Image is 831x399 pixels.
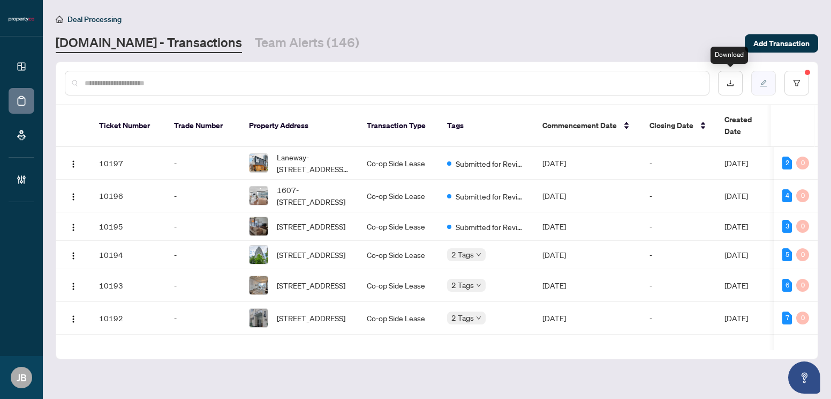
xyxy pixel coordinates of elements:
td: - [641,147,716,180]
th: Property Address [240,105,358,147]
th: Ticket Number [90,105,165,147]
span: [STREET_ADDRESS] [277,249,345,261]
span: Created Date [724,114,769,137]
td: 10197 [90,147,165,180]
span: Commencement Date [542,120,617,131]
div: 2 [782,157,792,169]
td: - [165,212,240,241]
td: - [165,241,240,269]
span: [DATE] [724,221,748,231]
td: - [165,269,240,302]
img: Logo [69,160,78,168]
th: Transaction Type [358,105,439,147]
img: Logo [69,193,78,201]
div: 0 [796,220,809,233]
span: filter [793,79,800,87]
div: 5 [782,248,792,261]
div: 7 [782,312,792,324]
span: down [476,315,481,321]
img: logo [9,16,34,23]
button: Open asap [788,361,820,394]
button: Logo [65,277,82,294]
td: - [165,302,240,335]
button: edit [751,71,776,95]
span: [DATE] [724,158,748,168]
td: - [641,180,716,212]
span: down [476,283,481,288]
td: - [165,147,240,180]
img: thumbnail-img [250,246,268,264]
button: Add Transaction [745,34,818,53]
button: filter [784,71,809,95]
span: 1607-[STREET_ADDRESS] [277,184,350,208]
a: Team Alerts (146) [255,34,359,53]
td: Co-op Side Lease [358,241,439,269]
th: Tags [439,105,534,147]
td: 10195 [90,212,165,241]
span: down [476,252,481,257]
span: Add Transaction [753,35,810,52]
div: 0 [796,157,809,169]
button: Logo [65,218,82,235]
span: download [727,79,734,87]
span: Submitted for Review [456,221,525,233]
span: 2 Tags [451,312,474,324]
td: - [641,241,716,269]
div: Download [711,47,748,64]
div: 4 [782,189,792,202]
span: home [56,16,63,23]
td: - [165,180,240,212]
span: Laneway-[STREET_ADDRESS][PERSON_NAME] [277,151,350,175]
img: thumbnail-img [250,309,268,327]
th: Created Date [716,105,791,147]
div: 6 [782,279,792,292]
td: 10192 [90,302,165,335]
div: 0 [796,312,809,324]
button: download [718,71,743,95]
span: [DATE] [724,280,748,290]
span: Submitted for Review [456,190,525,202]
td: Co-op Side Lease [358,180,439,212]
td: [DATE] [534,241,641,269]
img: thumbnail-img [250,187,268,205]
span: edit [760,79,767,87]
span: [STREET_ADDRESS] [277,220,345,232]
div: 0 [796,189,809,202]
span: 2 Tags [451,279,474,291]
td: - [641,302,716,335]
div: 0 [796,248,809,261]
span: JB [17,370,27,385]
button: Logo [65,246,82,263]
td: 10194 [90,241,165,269]
button: Logo [65,309,82,327]
img: Logo [69,223,78,232]
div: 0 [796,279,809,292]
td: - [641,269,716,302]
td: [DATE] [534,180,641,212]
td: Co-op Side Lease [358,269,439,302]
span: [DATE] [724,313,748,323]
td: 10193 [90,269,165,302]
span: Closing Date [649,120,693,131]
td: 10196 [90,180,165,212]
td: - [641,212,716,241]
th: Closing Date [641,105,716,147]
button: Logo [65,154,82,172]
td: [DATE] [534,212,641,241]
img: Logo [69,282,78,291]
a: [DOMAIN_NAME] - Transactions [56,34,242,53]
span: [DATE] [724,191,748,201]
img: thumbnail-img [250,276,268,294]
td: Co-op Side Lease [358,147,439,180]
button: Logo [65,187,82,204]
th: Trade Number [165,105,240,147]
td: [DATE] [534,147,641,180]
td: [DATE] [534,269,641,302]
span: Submitted for Review [456,158,525,169]
td: [DATE] [534,302,641,335]
img: thumbnail-img [250,217,268,235]
span: 2 Tags [451,248,474,261]
span: [STREET_ADDRESS] [277,312,345,324]
div: 3 [782,220,792,233]
span: [STREET_ADDRESS] [277,279,345,291]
